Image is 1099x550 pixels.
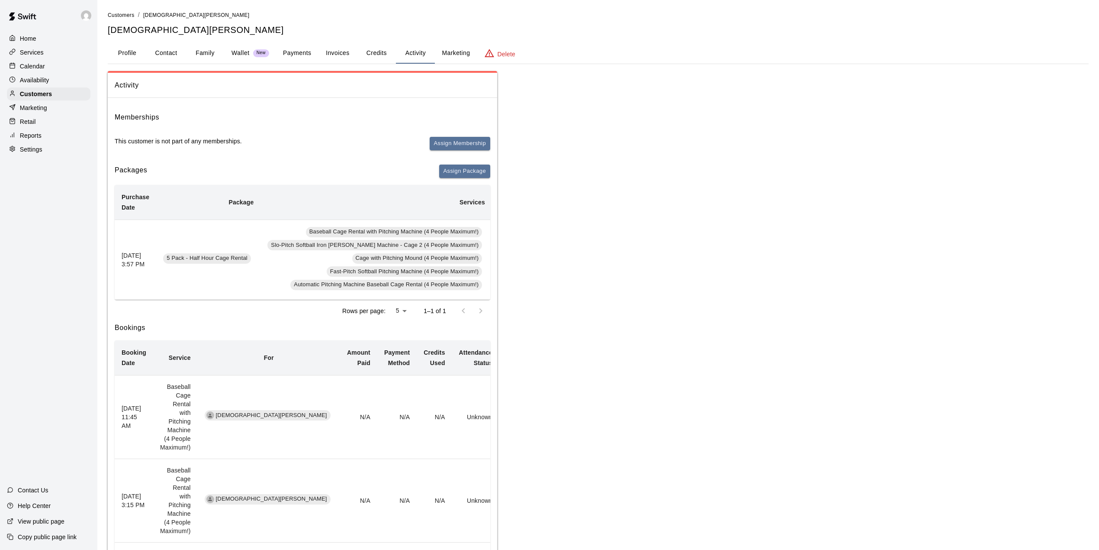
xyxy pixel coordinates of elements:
[115,322,490,333] h6: Bookings
[460,199,485,206] b: Services
[439,165,490,178] button: Assign Package
[212,495,331,503] span: [DEMOGRAPHIC_DATA][PERSON_NAME]
[253,50,269,56] span: New
[452,375,500,459] td: Unknown
[81,10,91,21] img: Joe Florio
[115,459,153,542] th: [DATE] 3:15 PM
[377,459,417,542] td: N/A
[169,354,191,361] b: Service
[357,43,396,64] button: Credits
[340,459,377,542] td: N/A
[115,80,490,91] span: Activity
[20,117,36,126] p: Retail
[153,375,198,459] td: Baseball Cage Rental with Pitching Machine (4 People Maximum!)
[7,129,90,142] a: Reports
[327,268,482,276] span: Fast-Pitch Softball Pitching Machine (4 People Maximum!)
[143,12,249,18] span: [DEMOGRAPHIC_DATA][PERSON_NAME]
[163,254,251,262] span: 5 Pack - Half Hour Cage Rental
[276,43,318,64] button: Payments
[20,76,49,84] p: Availability
[306,228,482,236] span: Baseball Cage Rental with Pitching Machine (4 People Maximum!)
[108,43,147,64] button: Profile
[340,375,377,459] td: N/A
[7,115,90,128] a: Retail
[115,165,147,178] h6: Packages
[20,34,36,43] p: Home
[430,137,490,150] button: Assign Membership
[377,375,417,459] td: N/A
[108,24,1089,36] h5: [DEMOGRAPHIC_DATA][PERSON_NAME]
[115,220,156,300] th: [DATE] 3:57 PM
[264,354,274,361] b: For
[206,495,214,503] div: Christian Loyola
[435,43,477,64] button: Marketing
[7,74,90,87] a: Availability
[7,101,90,114] a: Marketing
[186,43,225,64] button: Family
[20,145,42,154] p: Settings
[20,48,44,57] p: Services
[20,104,47,112] p: Marketing
[396,43,435,64] button: Activity
[163,256,254,262] a: 5 Pack - Half Hour Cage Rental
[18,501,51,510] p: Help Center
[452,459,500,542] td: Unknown
[267,241,482,249] span: Slo-Pitch Softball Iron [PERSON_NAME] Machine - Cage 2 (4 People Maximum!)
[153,459,198,542] td: Baseball Cage Rental with Pitching Machine (4 People Maximum!)
[7,46,90,59] a: Services
[122,194,149,211] b: Purchase Date
[20,90,52,98] p: Customers
[18,486,48,495] p: Contact Us
[459,349,493,366] b: Attendance Status
[7,60,90,73] a: Calendar
[347,349,370,366] b: Amount Paid
[147,43,186,64] button: Contact
[108,12,135,18] span: Customers
[108,10,1089,20] nav: breadcrumb
[231,49,250,58] p: Wallet
[115,375,153,459] th: [DATE] 11:45 AM
[498,50,515,58] p: Delete
[18,533,77,541] p: Copy public page link
[122,349,146,366] b: Booking Date
[206,411,214,419] div: Christian Loyola
[417,375,452,459] td: N/A
[318,43,357,64] button: Invoices
[108,43,1089,64] div: basic tabs example
[108,11,135,18] a: Customers
[352,254,482,262] span: Cage with Pitching Mound (4 People Maximum!)
[138,10,140,19] li: /
[389,304,410,317] div: 5
[20,62,45,71] p: Calendar
[228,199,254,206] b: Package
[424,307,446,315] p: 1–1 of 1
[7,32,90,45] a: Home
[417,459,452,542] td: N/A
[424,349,445,366] b: Credits Used
[384,349,410,366] b: Payment Method
[342,307,386,315] p: Rows per page:
[7,143,90,156] a: Settings
[115,112,159,123] h6: Memberships
[290,281,482,289] span: Automatic Pitching Machine Baseball Cage Rental (4 People Maximum!)
[115,137,242,146] p: This customer is not part of any memberships.
[212,411,331,420] span: [DEMOGRAPHIC_DATA][PERSON_NAME]
[7,87,90,100] a: Customers
[20,131,42,140] p: Reports
[79,7,97,24] div: Joe Florio
[18,517,64,526] p: View public page
[115,185,663,300] table: simple table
